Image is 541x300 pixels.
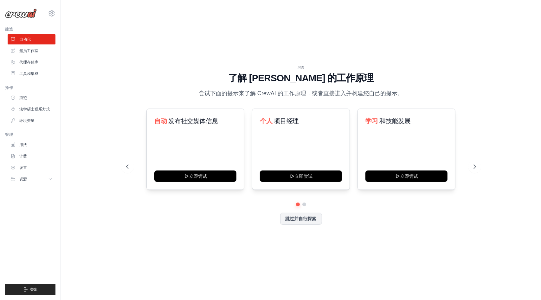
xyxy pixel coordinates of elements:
[19,177,27,181] font: 资源
[509,270,541,300] iframe: 聊天小工具
[19,154,27,158] font: 计费
[8,174,55,184] button: 资源
[5,85,13,90] font: 操作
[5,284,55,295] button: 登出
[8,46,55,56] a: 船员工作室
[380,117,411,124] font: 和技能发展
[19,165,27,170] font: 设置
[5,9,37,18] img: 标识
[30,287,38,292] font: 登出
[365,117,378,124] font: 学习
[8,34,55,44] a: 自动化
[260,117,272,124] font: 个人
[8,163,55,173] a: 设置
[19,107,50,111] font: 法学硕士联系方式
[19,60,38,64] font: 代理存储库
[8,151,55,161] a: 计费
[260,170,342,182] button: 立即尝试
[280,213,322,225] button: 跳过并自行探索
[294,174,312,179] font: 立即尝试
[5,27,13,31] font: 建造
[154,117,167,124] font: 自动
[8,69,55,79] a: 工具和集成
[189,174,207,179] font: 立即尝试
[286,216,317,221] font: 跳过并自行探索
[19,143,27,147] font: 用法
[400,174,418,179] font: 立即尝试
[19,49,38,53] font: 船员工作室
[228,73,374,83] font: 了解 [PERSON_NAME] 的工作原理
[19,71,38,76] font: 工具和集成
[199,90,403,97] font: 尝试下面的提示来了解 CrewAI 的工作原理，或者直接进入并构建您自己的提示。
[8,104,55,114] a: 法学硕士联系方式
[154,170,236,182] button: 立即尝试
[8,57,55,67] a: 代理存储库
[19,96,27,100] font: 痕迹
[8,93,55,103] a: 痕迹
[274,117,299,124] font: 项目经理
[19,37,31,42] font: 自动化
[365,170,448,182] button: 立即尝试
[8,140,55,150] a: 用法
[8,116,55,126] a: 环境变量
[5,132,13,137] font: 管理
[168,117,218,124] font: 发布社交媒体信息
[19,118,35,123] font: 环境变量
[298,66,305,69] font: 演练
